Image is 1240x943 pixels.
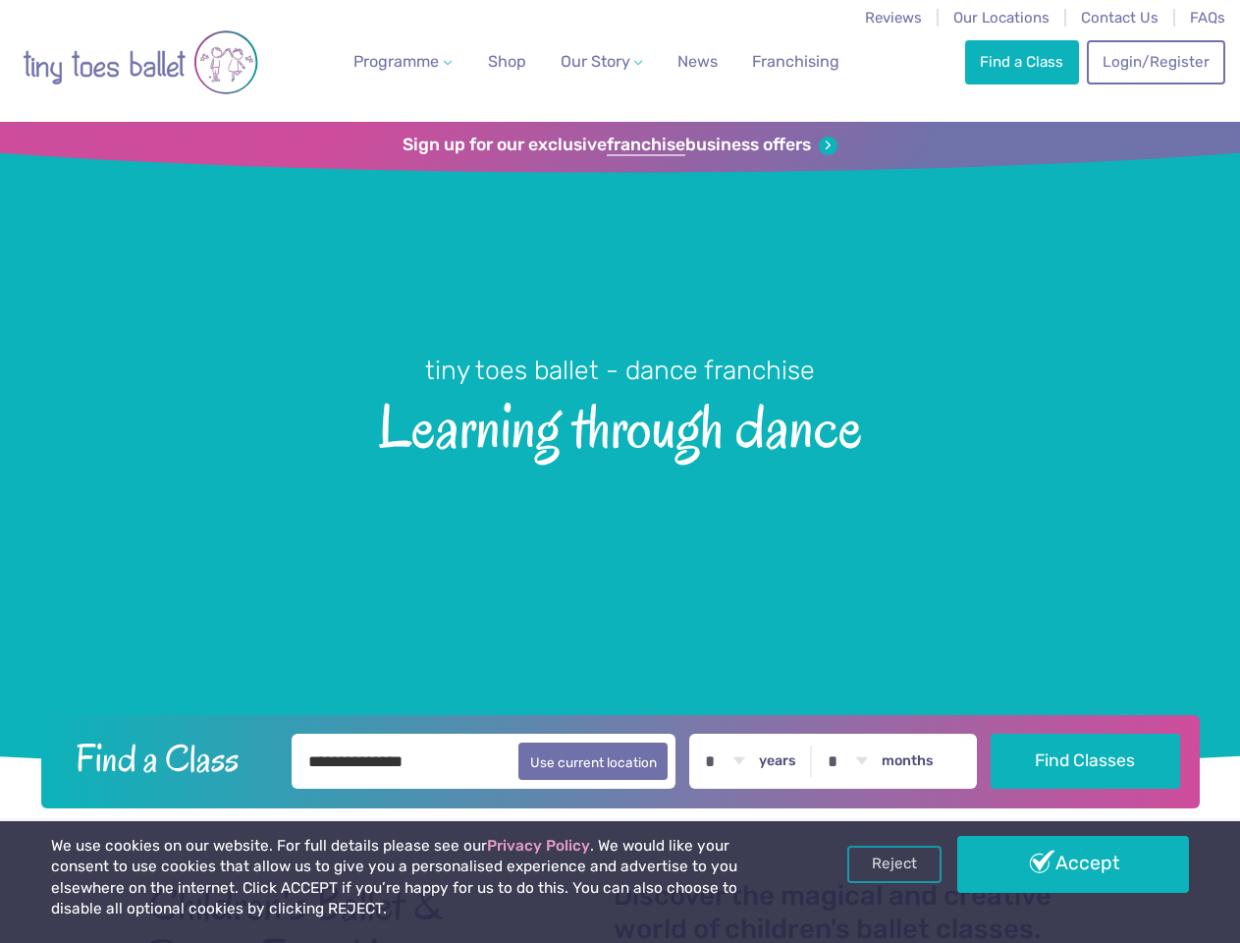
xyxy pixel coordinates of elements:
button: Find Classes [991,734,1180,789]
a: Our Story [552,42,650,82]
a: Shop [480,42,534,82]
button: Use current location [518,743,669,780]
label: months [882,752,934,770]
span: News [677,52,718,71]
a: Franchising [744,42,847,82]
a: Contact Us [1081,9,1159,27]
span: Shop [488,52,526,71]
h2: Find a Class [60,734,278,783]
a: Programme [346,42,459,82]
span: Our Story [561,52,630,71]
a: FAQs [1190,9,1225,27]
a: Login/Register [1087,40,1224,83]
a: Accept [957,836,1189,893]
strong: franchise [607,135,685,156]
label: years [759,752,796,770]
span: Programme [353,52,439,71]
span: Franchising [752,52,839,71]
a: Our Locations [953,9,1050,27]
a: Find a Class [965,40,1079,83]
img: tiny toes ballet [23,13,258,112]
a: Sign up for our exclusivefranchisebusiness offers [403,135,837,156]
a: News [670,42,726,82]
p: We use cookies on our website. For full details please see our . We would like your consent to us... [51,836,790,920]
a: Reject [847,846,942,883]
a: Reviews [865,9,922,27]
span: Learning through dance [31,388,1209,461]
a: Privacy Policy [487,837,590,855]
small: tiny toes ballet - dance franchise [425,355,815,386]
